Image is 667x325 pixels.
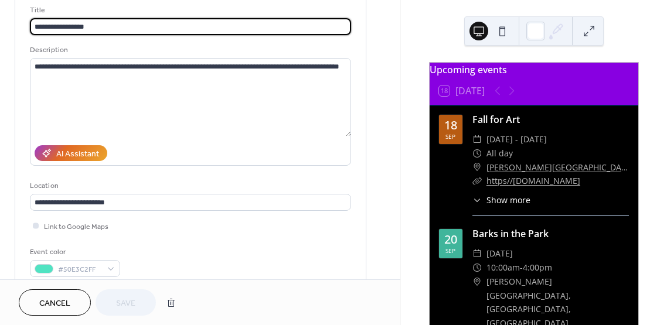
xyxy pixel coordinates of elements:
[472,227,629,241] div: Barks in the Park
[58,264,101,276] span: #50E3C2FF
[472,160,482,175] div: ​
[472,194,482,206] div: ​
[520,261,523,275] span: -
[523,261,552,275] span: 4:00pm
[486,160,629,175] a: [PERSON_NAME][GEOGRAPHIC_DATA][DEMOGRAPHIC_DATA], [STREET_ADDRESS][PERSON_NAME]
[472,146,482,160] div: ​
[472,247,482,261] div: ​
[30,4,349,16] div: Title
[30,44,349,56] div: Description
[472,113,520,126] a: Fall for Art
[56,148,99,160] div: AI Assistant
[486,132,547,146] span: [DATE] - [DATE]
[35,145,107,161] button: AI Assistant
[445,248,455,254] div: Sep
[472,275,482,289] div: ​
[472,132,482,146] div: ​
[486,194,530,206] span: Show more
[472,174,482,188] div: ​
[486,247,513,261] span: [DATE]
[486,175,580,186] a: https//[DOMAIN_NAME]
[486,261,520,275] span: 10:00am
[30,246,118,258] div: Event color
[430,63,638,77] div: Upcoming events
[472,194,530,206] button: ​Show more
[486,146,513,160] span: All day
[39,297,70,310] span: Cancel
[44,221,108,233] span: Link to Google Maps
[445,134,455,139] div: Sep
[472,261,482,275] div: ​
[30,180,349,192] div: Location
[19,289,91,316] button: Cancel
[444,119,457,131] div: 18
[444,234,457,245] div: 20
